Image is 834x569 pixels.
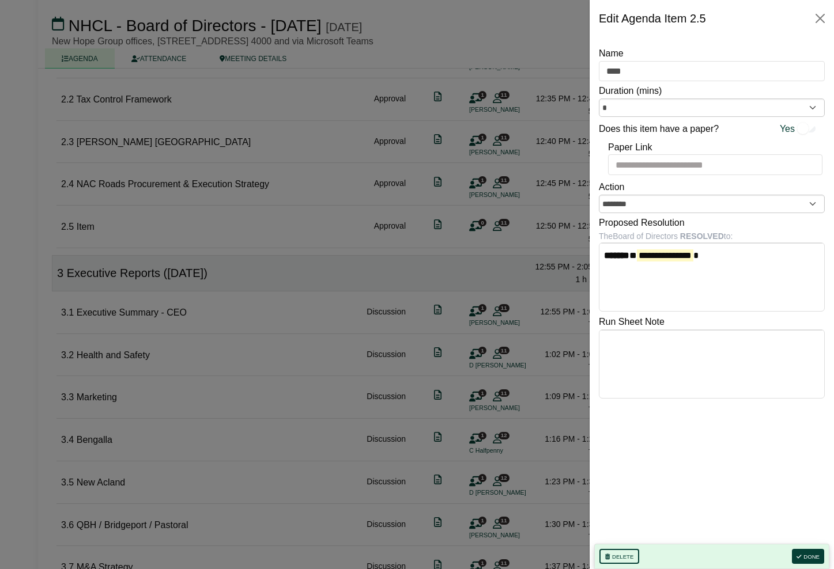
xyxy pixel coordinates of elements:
label: Paper Link [608,140,652,155]
button: Delete [599,549,639,564]
b: RESOLVED [680,232,724,241]
div: Edit Agenda Item 2.5 [599,9,706,28]
button: Done [792,549,824,564]
button: Close [811,9,829,28]
label: Action [599,180,624,195]
label: Does this item have a paper? [599,122,719,136]
span: Yes [780,122,795,136]
label: Run Sheet Note [599,314,665,329]
label: Proposed Resolution [599,215,685,230]
div: The Board of Directors to: [599,230,825,242]
label: Duration (mins) [599,84,662,98]
label: Name [599,46,624,61]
